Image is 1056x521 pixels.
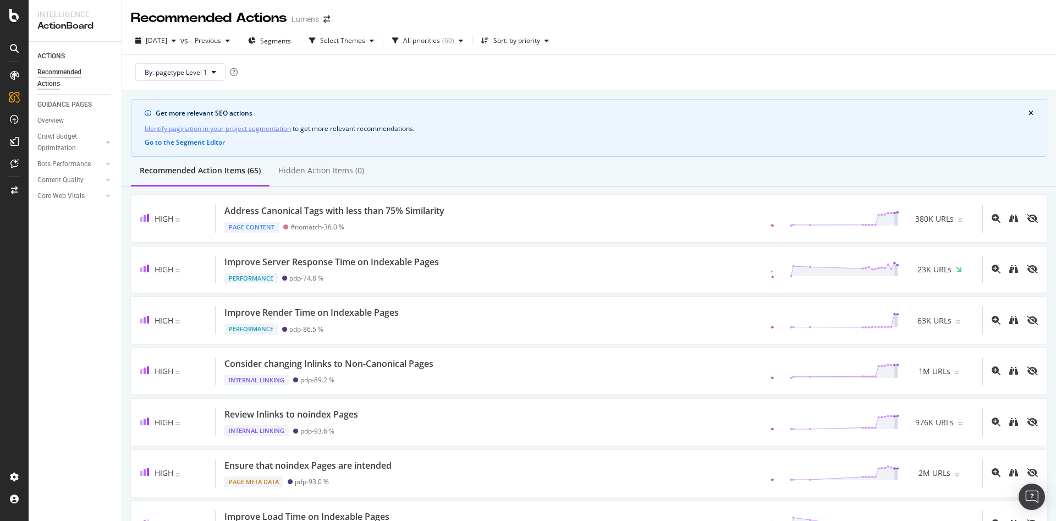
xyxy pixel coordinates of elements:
[1027,468,1038,477] div: eye-slash
[224,459,392,472] div: Ensure that noindex Pages are intended
[37,9,113,20] div: Intelligence
[37,190,85,202] div: Core Web Vitals
[131,32,180,50] button: [DATE]
[917,264,952,275] span: 23K URLs
[442,37,454,44] div: ( 60 )
[37,20,113,32] div: ActionBoard
[955,473,959,476] img: Equal
[37,174,103,186] a: Content Quality
[1009,213,1018,224] a: binoculars
[145,68,207,77] span: By: pagetype Level 1
[146,36,167,45] span: 2025 Jul. 27th
[224,425,289,436] div: Internal Linking
[224,358,433,370] div: Consider changing Inlinks to Non-Canonical Pages
[915,213,954,224] span: 380K URLs
[155,213,173,224] span: High
[37,115,114,127] a: Overview
[1009,418,1018,426] div: binoculars
[155,417,173,427] span: High
[145,123,291,134] a: Identify pagination in your project segmentation
[320,37,365,44] div: Select Themes
[37,158,91,170] div: Bots Performance
[388,32,468,50] button: All priorities(60)
[992,214,1000,223] div: magnifying-glass-plus
[37,67,114,90] a: Recommended Actions
[956,320,960,323] img: Equal
[244,32,295,50] button: Segments
[1027,214,1038,223] div: eye-slash
[278,165,364,176] div: Hidden Action Items (0)
[291,14,319,25] div: Lumens
[915,417,954,428] span: 976K URLs
[1009,315,1018,326] a: binoculars
[156,108,1028,118] div: Get more relevant SEO actions
[1009,468,1018,477] div: binoculars
[145,139,225,146] button: Go to the Segment Editor
[175,422,180,425] img: Equal
[1009,366,1018,376] a: binoculars
[37,131,95,154] div: Crawl Budget Optimization
[140,165,261,176] div: Recommended Action Items (65)
[992,265,1000,273] div: magnifying-glass-plus
[37,174,84,186] div: Content Quality
[224,375,289,386] div: Internal Linking
[37,158,103,170] a: Bots Performance
[175,473,180,476] img: Equal
[1009,214,1018,223] div: binoculars
[1027,316,1038,325] div: eye-slash
[155,468,173,478] span: High
[37,67,103,90] div: Recommended Actions
[224,306,399,319] div: Improve Render Time on Indexable Pages
[992,468,1000,477] div: magnifying-glass-plus
[37,190,103,202] a: Core Web Vitals
[37,51,65,62] div: ACTIONS
[224,323,278,334] div: Performance
[155,264,173,275] span: High
[145,123,1033,134] div: to get more relevant recommendations .
[955,371,959,374] img: Equal
[493,37,540,44] div: Sort: by priority
[1026,107,1036,119] button: close banner
[919,366,950,377] span: 1M URLs
[289,325,323,333] div: pdp - 86.5 %
[295,478,329,486] div: pdp - 93.0 %
[1027,265,1038,273] div: eye-slash
[224,205,444,217] div: Address Canonical Tags with less than 75% Similarity
[1009,264,1018,275] a: binoculars
[224,408,358,421] div: Review Inlinks to noindex Pages
[175,320,180,323] img: Equal
[1009,417,1018,427] a: binoculars
[155,315,173,326] span: High
[992,418,1000,426] div: magnifying-glass-plus
[1009,316,1018,325] div: binoculars
[37,115,64,127] div: Overview
[135,63,226,81] button: By: pagetype Level 1
[1009,265,1018,273] div: binoculars
[917,315,952,326] span: 63K URLs
[300,376,334,384] div: pdp - 89.2 %
[224,256,439,268] div: Improve Server Response Time on Indexable Pages
[289,274,323,282] div: pdp - 74.8 %
[175,269,180,272] img: Equal
[190,32,234,50] button: Previous
[224,222,279,233] div: Page Content
[224,273,278,284] div: Performance
[37,99,114,111] a: GUIDANCE PAGES
[224,476,283,487] div: Page Meta Data
[477,32,553,50] button: Sort: by priority
[323,15,330,23] div: arrow-right-arrow-left
[1009,468,1018,478] a: binoculars
[37,99,92,111] div: GUIDANCE PAGES
[37,51,114,62] a: ACTIONS
[305,32,378,50] button: Select Themes
[155,366,173,376] span: High
[37,131,103,154] a: Crawl Budget Optimization
[992,316,1000,325] div: magnifying-glass-plus
[300,427,334,435] div: pdp - 93.6 %
[190,36,221,45] span: Previous
[175,371,180,374] img: Equal
[180,35,190,46] span: vs
[958,218,963,222] img: Equal
[260,36,291,46] span: Segments
[131,99,1047,157] div: info banner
